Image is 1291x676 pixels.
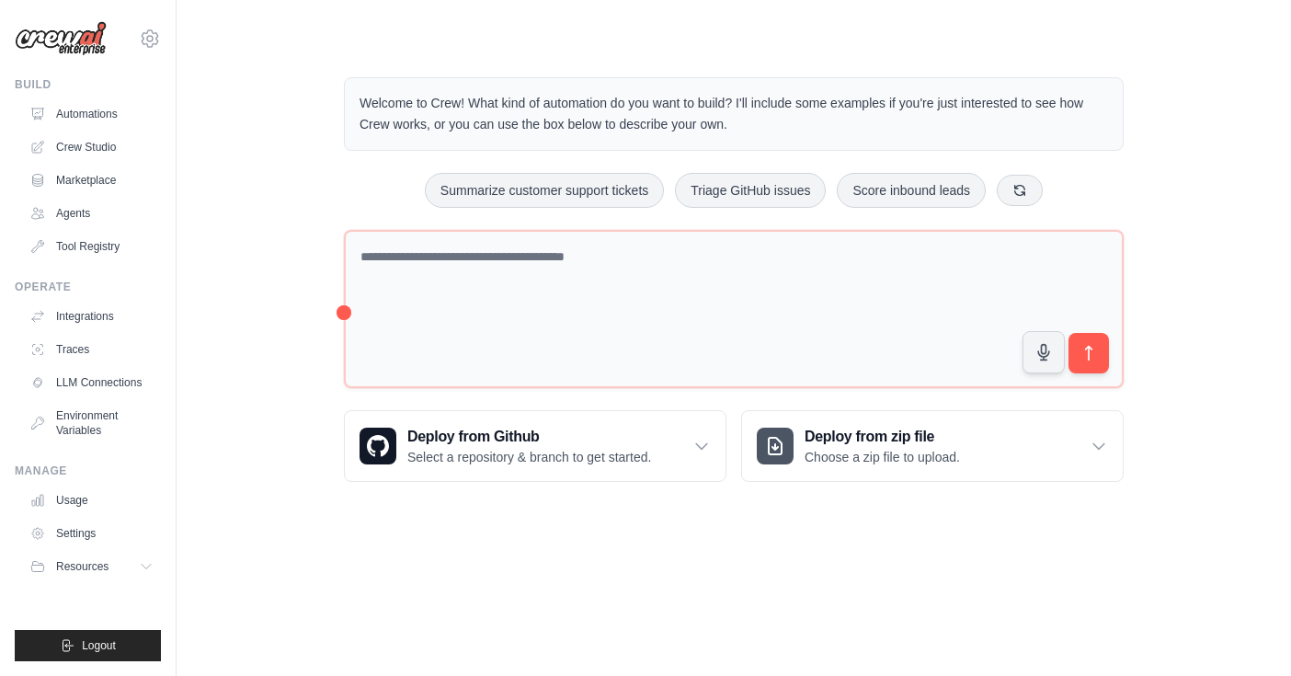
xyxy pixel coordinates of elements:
div: Build [15,77,161,92]
p: Welcome to Crew! What kind of automation do you want to build? I'll include some examples if you'... [360,93,1108,135]
div: Manage [15,464,161,478]
button: Summarize customer support tickets [425,173,664,208]
button: Resources [22,552,161,581]
a: Tool Registry [22,232,161,261]
button: Score inbound leads [837,173,986,208]
h3: Deploy from Github [407,426,651,448]
h3: Deploy from zip file [805,426,960,448]
a: LLM Connections [22,368,161,397]
img: Logo [15,21,107,56]
a: Agents [22,199,161,228]
a: Environment Variables [22,401,161,445]
p: Describe the automation you want to build, select an example option, or use the microphone to spe... [940,564,1225,624]
a: Integrations [22,302,161,331]
a: Marketplace [22,166,161,195]
button: Logout [15,630,161,661]
button: Triage GitHub issues [675,173,826,208]
span: Logout [82,638,116,653]
h3: Create an automation [940,532,1225,556]
a: Usage [22,486,161,515]
p: Select a repository & branch to get started. [407,448,651,466]
span: Step 1 [954,511,991,525]
a: Traces [22,335,161,364]
p: Choose a zip file to upload. [805,448,960,466]
a: Automations [22,99,161,129]
button: Close walkthrough [1235,508,1249,521]
div: Operate [15,280,161,294]
span: Resources [56,559,109,574]
a: Settings [22,519,161,548]
a: Crew Studio [22,132,161,162]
